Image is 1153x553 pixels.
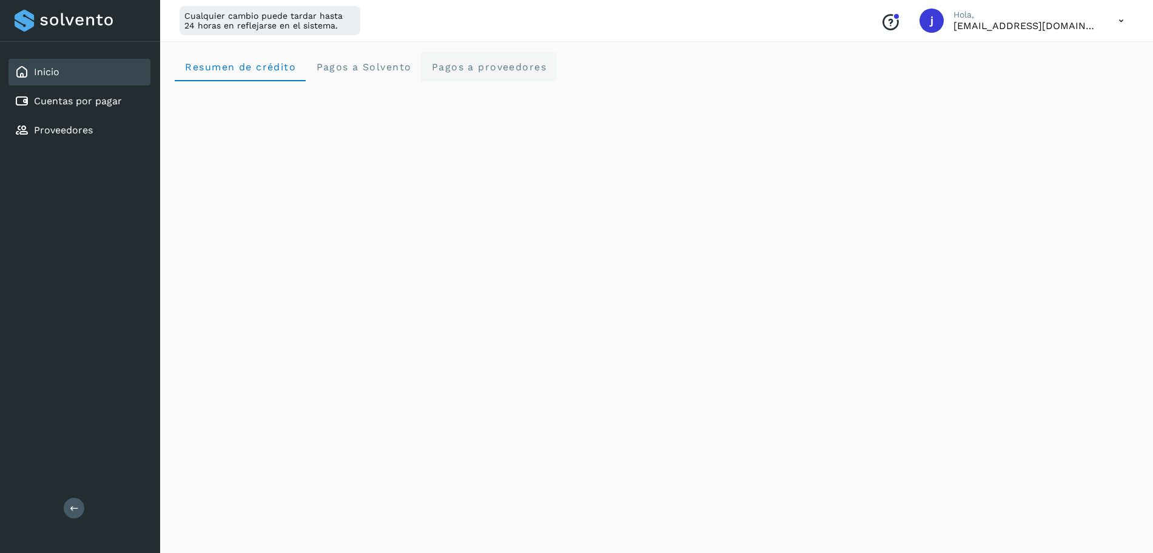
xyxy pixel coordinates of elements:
span: Pagos a Solvento [315,61,411,73]
div: Proveedores [8,117,150,144]
a: Cuentas por pagar [34,95,122,107]
span: Resumen de crédito [184,61,296,73]
div: Cualquier cambio puede tardar hasta 24 horas en reflejarse en el sistema. [180,6,360,35]
p: jrodriguez@kalapata.co [953,20,1099,32]
span: Pagos a proveedores [431,61,546,73]
a: Inicio [34,66,59,78]
div: Cuentas por pagar [8,88,150,115]
p: Hola, [953,10,1099,20]
div: Inicio [8,59,150,85]
a: Proveedores [34,124,93,136]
